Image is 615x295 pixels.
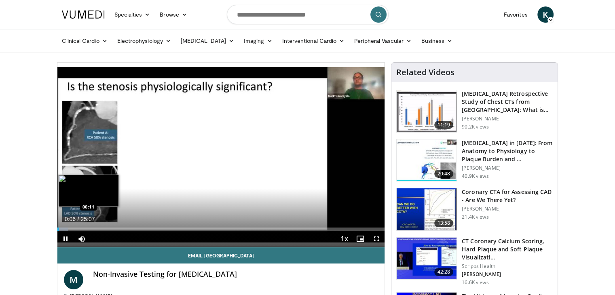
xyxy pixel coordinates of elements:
[416,33,458,49] a: Business
[462,90,553,114] h3: [MEDICAL_DATA] Retrospective Study of Chest CTs from [GEOGRAPHIC_DATA]: What is the Re…
[239,33,277,49] a: Imaging
[462,271,553,278] p: [PERSON_NAME]
[462,237,553,261] h3: CT Coronary Calcium Scoring, Hard Plaque and Soft Plaque Visualizati…
[112,33,176,49] a: Electrophysiology
[462,116,553,122] p: [PERSON_NAME]
[58,175,119,207] img: image.jpeg
[64,270,83,289] a: M
[396,139,553,182] a: 20:48 [MEDICAL_DATA] in [DATE]: From Anatomy to Physiology to Plaque Burden and … [PERSON_NAME] 4...
[499,6,533,23] a: Favorites
[462,206,553,212] p: [PERSON_NAME]
[434,219,454,227] span: 13:58
[368,231,385,247] button: Fullscreen
[396,237,553,286] a: 42:28 CT Coronary Calcium Scoring, Hard Plaque and Soft Plaque Visualizati… Scripps Health [PERSO...
[396,188,553,231] a: 13:58 Coronary CTA for Assessing CAD - Are We There Yet? [PERSON_NAME] 21.4K views
[397,90,456,132] img: c2eb46a3-50d3-446d-a553-a9f8510c7760.150x105_q85_crop-smart_upscale.jpg
[336,231,352,247] button: Playback Rate
[434,121,454,129] span: 11:19
[155,6,192,23] a: Browse
[537,6,554,23] a: K
[396,90,553,133] a: 11:19 [MEDICAL_DATA] Retrospective Study of Chest CTs from [GEOGRAPHIC_DATA]: What is the Re… [PE...
[352,231,368,247] button: Enable picture-in-picture mode
[462,279,488,286] p: 16.6K views
[227,5,389,24] input: Search topics, interventions
[462,165,553,171] p: [PERSON_NAME]
[110,6,155,23] a: Specialties
[434,170,454,178] span: 20:48
[462,188,553,204] h3: Coronary CTA for Assessing CAD - Are We There Yet?
[62,11,105,19] img: VuMedi Logo
[349,33,416,49] a: Peripheral Vascular
[397,238,456,280] img: 4ea3ec1a-320e-4f01-b4eb-a8bc26375e8f.150x105_q85_crop-smart_upscale.jpg
[397,139,456,181] img: 823da73b-7a00-425d-bb7f-45c8b03b10c3.150x105_q85_crop-smart_upscale.jpg
[397,188,456,230] img: 34b2b9a4-89e5-4b8c-b553-8a638b61a706.150x105_q85_crop-smart_upscale.jpg
[57,247,385,263] a: Email [GEOGRAPHIC_DATA]
[176,33,239,49] a: [MEDICAL_DATA]
[396,67,454,77] h4: Related Videos
[65,216,76,222] span: 0:06
[462,124,488,130] p: 90.2K views
[277,33,350,49] a: Interventional Cardio
[57,231,74,247] button: Pause
[80,216,95,222] span: 25:07
[462,214,488,220] p: 21.4K views
[462,139,553,163] h3: [MEDICAL_DATA] in [DATE]: From Anatomy to Physiology to Plaque Burden and …
[462,263,553,270] p: Scripps Health
[78,216,79,222] span: /
[462,173,488,179] p: 40.9K views
[93,270,378,279] h4: Non-Invasive Testing for [MEDICAL_DATA]
[434,268,454,276] span: 42:28
[57,228,385,231] div: Progress Bar
[74,231,90,247] button: Mute
[57,33,112,49] a: Clinical Cardio
[57,63,385,247] video-js: Video Player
